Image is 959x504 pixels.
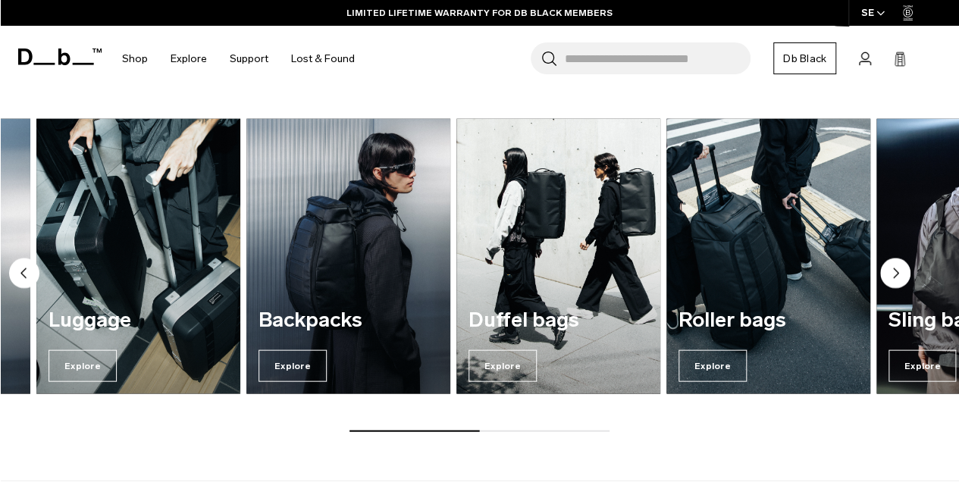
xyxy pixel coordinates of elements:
span: Explore [49,350,117,382]
div: 4 / 7 [456,119,660,394]
button: Previous slide [9,258,39,292]
a: Roller bags Explore [666,119,870,394]
a: Support [230,32,268,86]
a: Backpacks Explore [246,119,450,394]
span: Explore [888,350,957,382]
a: Duffel bags Explore [456,119,660,394]
a: Lost & Found [291,32,355,86]
a: Explore [171,32,207,86]
a: Db Black [773,42,836,74]
nav: Main Navigation [111,26,366,92]
span: Explore [679,350,747,382]
span: Explore [469,350,537,382]
a: Luggage Explore [36,119,240,394]
h3: Backpacks [259,309,438,332]
span: Explore [259,350,327,382]
h3: Roller bags [679,309,858,332]
a: Shop [122,32,148,86]
div: 5 / 7 [666,119,870,394]
h3: Luggage [49,309,228,332]
h3: Duffel bags [469,309,648,332]
div: 2 / 7 [36,119,240,394]
button: Next slide [880,258,910,292]
div: 3 / 7 [246,119,450,394]
a: LIMITED LIFETIME WARRANTY FOR DB BLACK MEMBERS [346,6,613,20]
